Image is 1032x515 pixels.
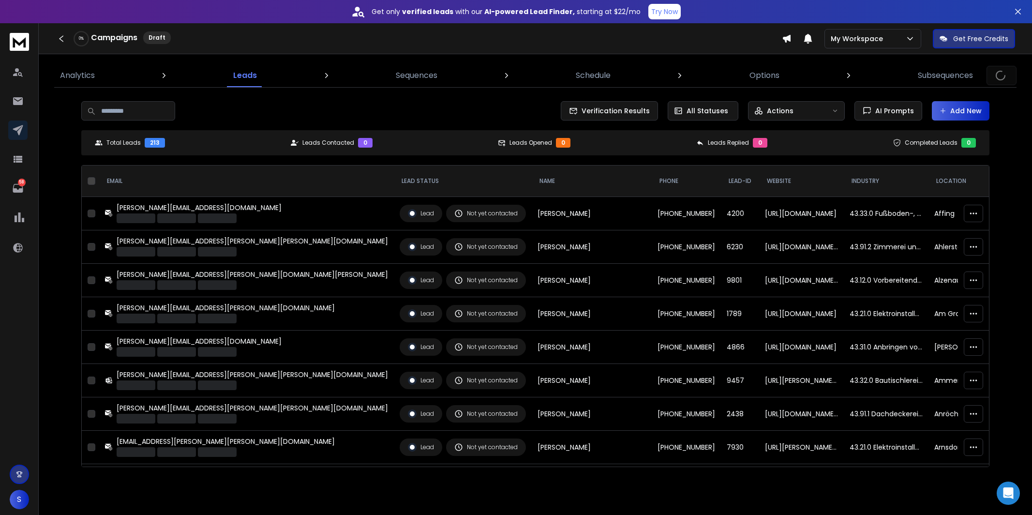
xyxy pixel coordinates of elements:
[928,464,1013,498] td: [PERSON_NAME]
[408,209,434,218] div: Lead
[408,276,434,285] div: Lead
[928,166,1013,197] th: location
[721,431,759,464] td: 7930
[10,490,29,509] button: S
[831,34,887,44] p: My Workspace
[844,464,928,498] td: 43.91.1 Dachdeckerei und Bauspenglerei
[652,364,721,397] td: [PHONE_NUMBER]
[302,139,354,147] p: Leads Contacted
[953,34,1008,44] p: Get Free Credits
[759,364,844,397] td: [URL][PERSON_NAME][DOMAIN_NAME]
[928,264,1013,297] td: Alzenau
[652,397,721,431] td: [PHONE_NUMBER]
[652,297,721,331] td: [PHONE_NUMBER]
[933,29,1015,48] button: Get Free Credits
[721,297,759,331] td: 1789
[117,403,388,413] div: [PERSON_NAME][EMAIL_ADDRESS][PERSON_NAME][PERSON_NAME][DOMAIN_NAME]
[651,7,678,16] p: Try Now
[652,264,721,297] td: [PHONE_NUMBER]
[8,179,28,198] a: 58
[532,331,652,364] td: [PERSON_NAME]
[402,7,453,16] strong: verified leads
[844,364,928,397] td: 43.32.0 Bautischlerei und -schlosserei
[99,166,394,197] th: EMAIL
[561,101,658,121] button: Verification Results
[844,397,928,431] td: 43.91.1 Dachdeckerei und Bauspenglerei
[767,106,793,116] p: Actions
[556,138,570,148] div: 0
[721,397,759,431] td: 2438
[532,197,652,230] td: [PERSON_NAME]
[721,230,759,264] td: 6230
[91,32,137,44] h1: Campaigns
[905,139,957,147] p: Completed Leads
[454,276,518,285] div: Not yet contacted
[233,70,257,81] p: Leads
[145,138,165,148] div: 213
[532,364,652,397] td: [PERSON_NAME]
[484,7,575,16] strong: AI-powered Lead Finder,
[648,4,681,19] button: Try Now
[844,230,928,264] td: 43.91.2 Zimmerei und Ingenieurholzbau
[721,464,759,498] td: 633
[844,166,928,197] th: industry
[844,297,928,331] td: 43.21.0 Elektroinstallation
[652,230,721,264] td: [PHONE_NUMBER]
[454,309,518,318] div: Not yet contacted
[117,236,388,246] div: [PERSON_NAME][EMAIL_ADDRESS][PERSON_NAME][PERSON_NAME][DOMAIN_NAME]
[928,230,1013,264] td: Ahlerstedt
[18,179,26,186] p: 58
[928,297,1013,331] td: Am Großen [PERSON_NAME]
[408,376,434,385] div: Lead
[578,106,650,116] span: Verification Results
[721,364,759,397] td: 9457
[408,443,434,452] div: Lead
[117,203,282,212] div: [PERSON_NAME][EMAIL_ADDRESS][DOMAIN_NAME]
[358,138,373,148] div: 0
[854,101,922,121] button: AI Prompts
[928,397,1013,431] td: Anröchte
[928,197,1013,230] td: Affing
[10,33,29,51] img: logo
[454,409,518,418] div: Not yet contacted
[570,64,616,87] a: Schedule
[408,409,434,418] div: Lead
[918,70,973,81] p: Subsequences
[117,303,335,313] div: [PERSON_NAME][EMAIL_ADDRESS][PERSON_NAME][DOMAIN_NAME]
[997,482,1020,505] div: Open Intercom Messenger
[532,431,652,464] td: [PERSON_NAME]
[117,370,388,379] div: [PERSON_NAME][EMAIL_ADDRESS][PERSON_NAME][PERSON_NAME][DOMAIN_NAME]
[532,397,652,431] td: [PERSON_NAME]
[390,64,443,87] a: Sequences
[721,264,759,297] td: 9801
[759,264,844,297] td: [URL][DOMAIN_NAME][PERSON_NAME][PERSON_NAME]
[532,230,652,264] td: [PERSON_NAME]
[227,64,263,87] a: Leads
[912,64,979,87] a: Subsequences
[928,331,1013,364] td: [PERSON_NAME]
[721,331,759,364] td: 4866
[759,197,844,230] td: [URL][DOMAIN_NAME]
[117,336,282,346] div: [PERSON_NAME][EMAIL_ADDRESS][DOMAIN_NAME]
[652,431,721,464] td: [PHONE_NUMBER]
[759,166,844,197] th: website
[396,70,437,81] p: Sequences
[759,464,844,498] td: [URL][DOMAIN_NAME][PERSON_NAME]
[759,297,844,331] td: [URL][DOMAIN_NAME]
[79,36,84,42] p: 0 %
[394,166,532,197] th: LEAD STATUS
[961,138,976,148] div: 0
[687,106,728,116] p: All Statuses
[532,464,652,498] td: [PERSON_NAME]
[753,138,767,148] div: 0
[844,431,928,464] td: 43.21.0 Elektroinstallation
[408,242,434,251] div: Lead
[117,270,388,279] div: [PERSON_NAME][EMAIL_ADDRESS][PERSON_NAME][DOMAIN_NAME][PERSON_NAME]
[652,197,721,230] td: [PHONE_NUMBER]
[749,70,779,81] p: Options
[60,70,95,81] p: Analytics
[532,166,652,197] th: NAME
[744,64,785,87] a: Options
